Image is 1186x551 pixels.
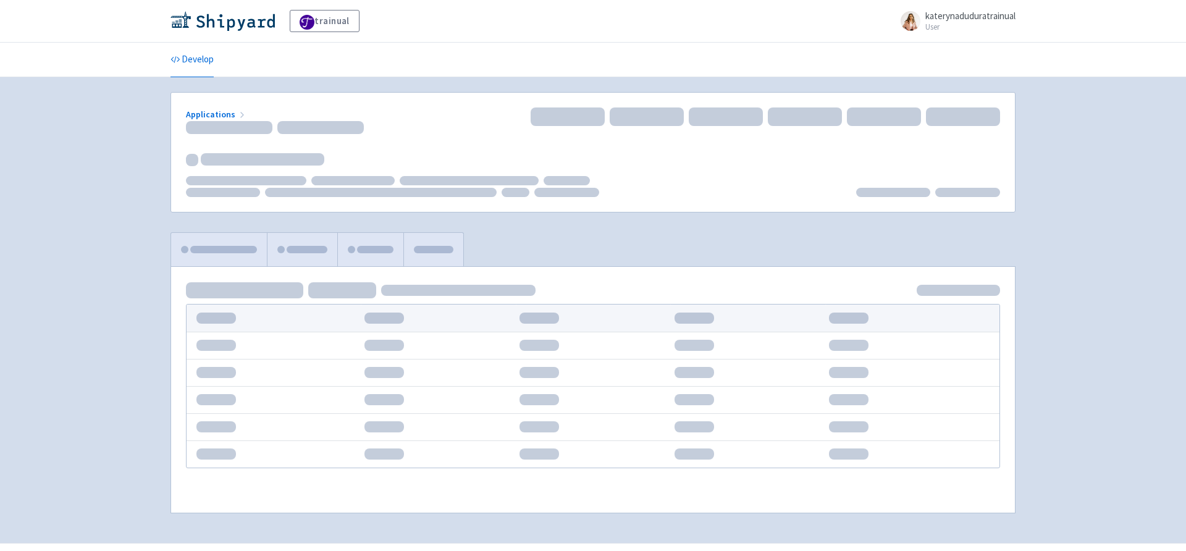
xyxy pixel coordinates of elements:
a: Develop [170,43,214,77]
a: katerynaduduratrainual User [893,11,1016,31]
span: katerynaduduratrainual [925,10,1016,22]
img: Shipyard logo [170,11,275,31]
small: User [925,23,1016,31]
a: Applications [186,109,247,120]
a: trainual [290,10,360,32]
